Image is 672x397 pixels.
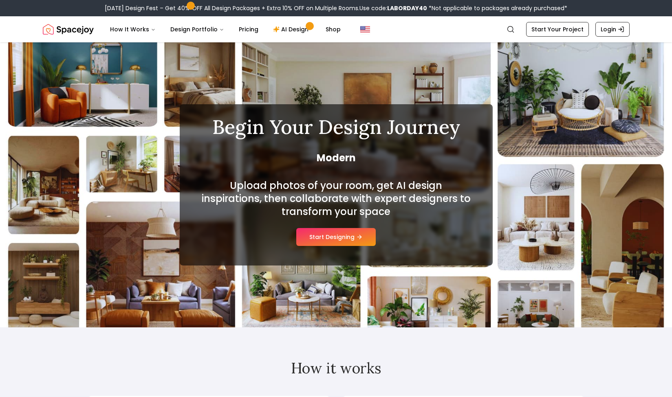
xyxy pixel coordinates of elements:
[360,24,370,34] img: United States
[387,4,427,12] b: LABORDAY40
[164,21,231,37] button: Design Portfolio
[104,21,162,37] button: How It Works
[199,179,473,218] h2: Upload photos of your room, get AI design inspirations, then collaborate with expert designers to...
[267,21,317,37] a: AI Design
[104,21,347,37] nav: Main
[526,22,589,37] a: Start Your Project
[296,228,376,246] button: Start Designing
[359,4,427,12] span: Use code:
[199,117,473,137] h1: Begin Your Design Journey
[43,16,630,42] nav: Global
[199,151,473,165] span: Modern
[43,21,94,37] img: Spacejoy Logo
[43,21,94,37] a: Spacejoy
[427,4,567,12] span: *Not applicable to packages already purchased*
[319,21,347,37] a: Shop
[232,21,265,37] a: Pricing
[88,360,584,376] h2: How it works
[105,4,567,12] div: [DATE] Design Fest – Get 40% OFF All Design Packages + Extra 10% OFF on Multiple Rooms.
[595,22,630,37] a: Login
